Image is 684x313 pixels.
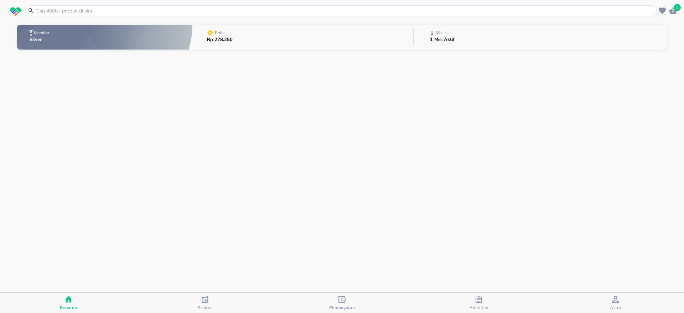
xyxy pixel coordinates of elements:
button: MemberSilver [17,23,192,51]
button: Aktivitas [410,293,547,313]
span: 2 [674,4,681,11]
button: 2 [668,5,678,16]
span: Beranda [60,305,77,311]
p: Rp 278.250 [207,37,233,42]
p: Member [34,31,49,35]
button: Produk [137,293,274,313]
input: Cari 4000+ produk di sini [36,7,655,15]
p: Poin [215,31,224,35]
p: Misi [436,31,444,35]
span: Akun [610,305,621,311]
p: Silver [30,37,51,42]
p: 1 Misi Aktif [430,37,455,42]
span: Pembayaran [329,305,355,311]
button: Misi1 Misi Aktif [414,23,667,51]
span: Produk [198,305,213,311]
span: Aktivitas [470,305,488,311]
img: logo_swiperx_s.bd005f3b.svg [10,7,21,16]
button: Akun [547,293,684,313]
button: PoinRp 278.250 [192,23,413,51]
button: Pembayaran [274,293,410,313]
